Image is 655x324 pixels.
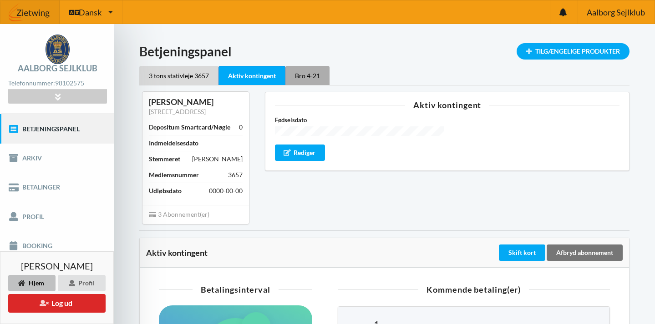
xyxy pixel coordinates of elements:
[587,8,645,16] span: Aalborg Sejlklub
[149,155,180,164] div: Stemmeret
[8,294,106,313] button: Log ud
[218,66,285,85] div: Aktiv kontingent
[21,261,93,270] span: [PERSON_NAME]
[149,97,243,107] div: [PERSON_NAME]
[275,101,619,109] div: Aktiv kontingent
[149,108,206,115] a: [STREET_ADDRESS]
[149,139,198,148] div: Indmeldelsesdato
[209,186,243,195] div: 0000-00-00
[517,43,630,60] div: Tilgængelige Produkter
[275,145,325,161] div: Rediger
[18,64,97,72] div: Aalborg Sejlklub
[8,77,107,90] div: Telefonnummer:
[8,275,56,291] div: Hjem
[149,210,209,218] span: 3 Abonnement(er)
[79,8,102,16] span: Dansk
[149,170,199,179] div: Medlemsnummer
[239,123,243,132] div: 0
[149,186,182,195] div: Udløbsdato
[146,248,497,257] div: Aktiv kontingent
[159,285,312,294] div: Betalingsinterval
[149,123,230,132] div: Depositum Smartcard/Nøgle
[192,155,243,164] div: [PERSON_NAME]
[275,115,444,125] label: Fødselsdato
[338,285,610,294] div: Kommende betaling(er)
[285,66,330,85] div: Bro 4-21
[228,170,243,179] div: 3657
[139,66,218,85] div: 3 tons stativleje 3657
[499,244,545,261] div: Skift kort
[139,43,630,60] h1: Betjeningspanel
[58,275,106,291] div: Profil
[547,244,623,261] div: Afbryd abonnement
[55,79,84,87] strong: 98102575
[46,35,70,64] img: logo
